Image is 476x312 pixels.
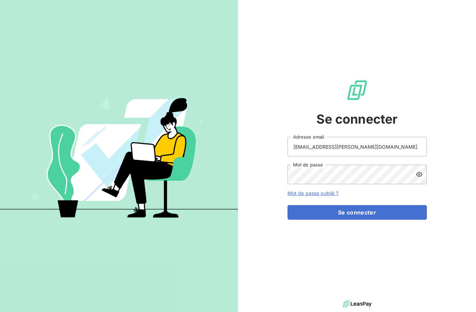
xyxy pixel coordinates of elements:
input: placeholder [287,137,427,156]
img: logo [343,299,371,309]
img: Logo LeanPay [346,79,368,101]
button: Se connecter [287,205,427,220]
a: Mot de passe oublié ? [287,190,339,196]
span: Se connecter [316,110,398,128]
